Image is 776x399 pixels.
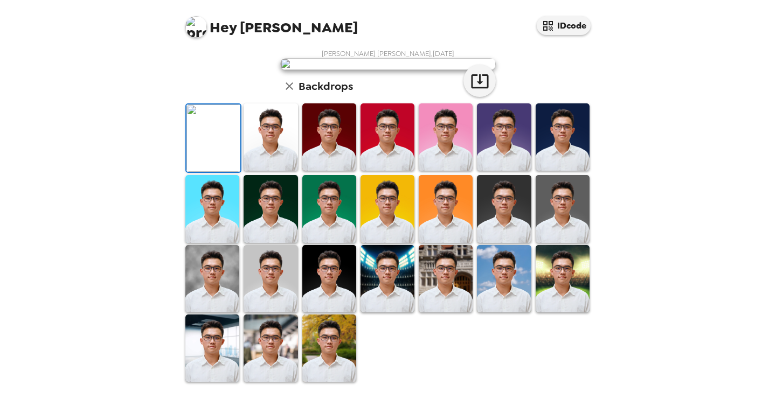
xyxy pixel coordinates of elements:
[186,104,240,172] img: Original
[210,18,237,37] span: Hey
[537,16,591,35] button: IDcode
[280,58,496,70] img: user
[185,16,207,38] img: profile pic
[322,49,454,58] span: [PERSON_NAME] [PERSON_NAME] , [DATE]
[299,78,353,95] h6: Backdrops
[185,11,358,35] span: [PERSON_NAME]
